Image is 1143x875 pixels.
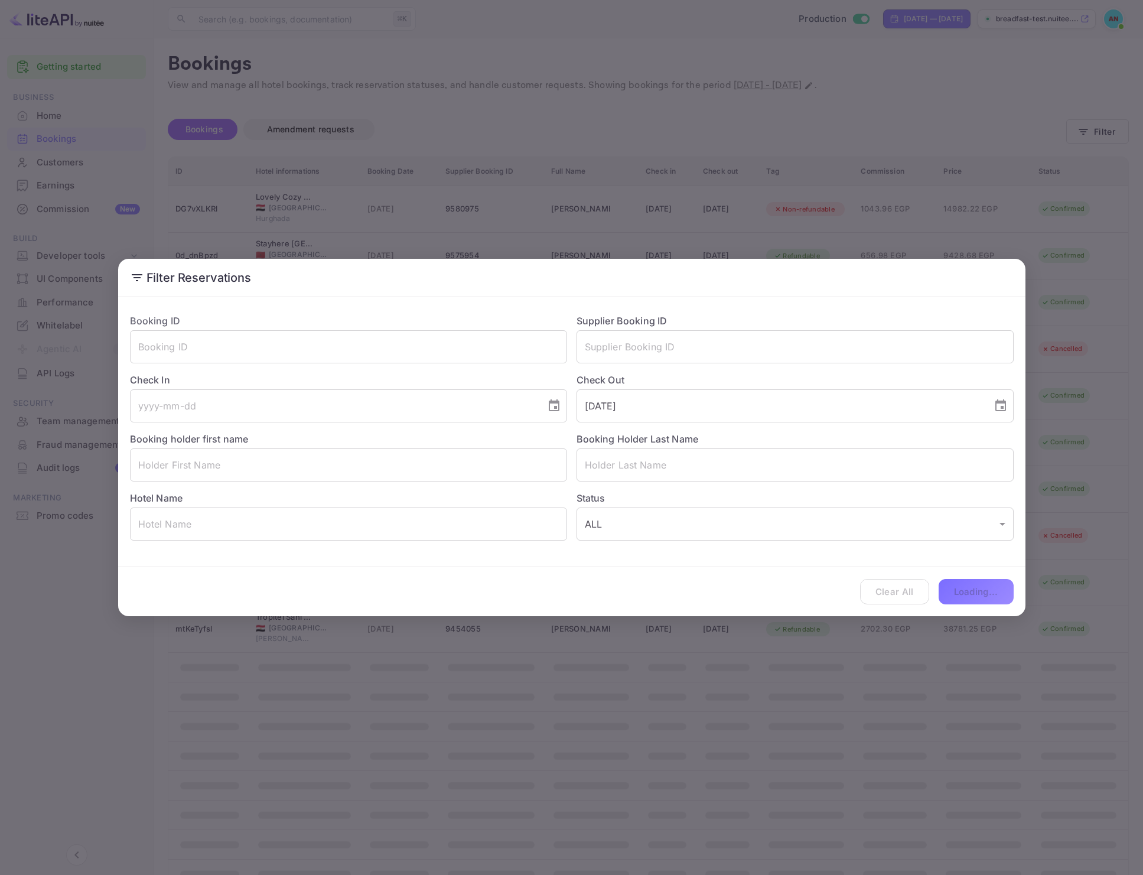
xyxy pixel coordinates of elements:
[989,394,1012,418] button: Choose date, selected date is Sep 23, 2025
[542,394,566,418] button: Choose date
[577,315,667,327] label: Supplier Booking ID
[577,448,1014,482] input: Holder Last Name
[130,492,183,504] label: Hotel Name
[577,491,1014,505] label: Status
[130,330,567,363] input: Booking ID
[577,373,1014,387] label: Check Out
[118,259,1025,297] h2: Filter Reservations
[130,448,567,482] input: Holder First Name
[577,508,1014,541] div: ALL
[130,433,249,445] label: Booking holder first name
[577,389,984,422] input: yyyy-mm-dd
[130,315,181,327] label: Booking ID
[577,433,699,445] label: Booking Holder Last Name
[577,330,1014,363] input: Supplier Booking ID
[130,373,567,387] label: Check In
[130,508,567,541] input: Hotel Name
[130,389,538,422] input: yyyy-mm-dd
